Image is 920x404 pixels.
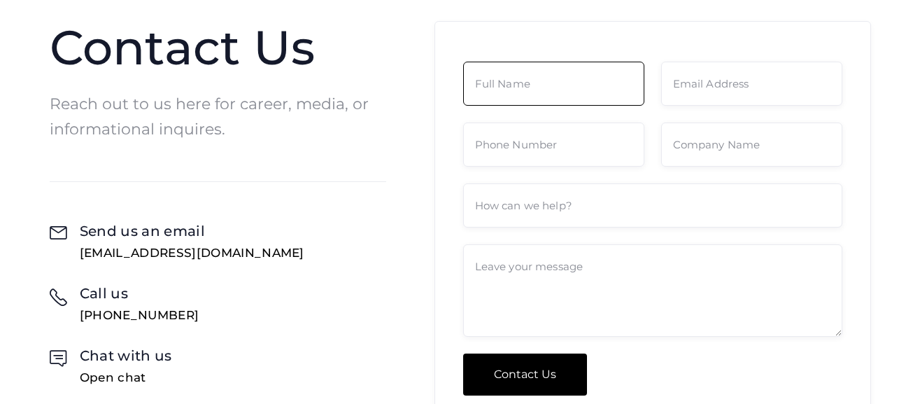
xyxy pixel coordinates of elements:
input: Phone Number [463,123,644,167]
input: Full Name [463,62,644,106]
h1: Contact Us [50,21,386,74]
h2: Send us an email [80,221,304,241]
iframe: Chat Widget [850,337,920,404]
a: Call us[PHONE_NUMBER] [50,284,199,322]
div:  [50,351,67,384]
p: Reach out to us here for career, media, or informational inquires. [50,92,386,142]
div: Open chat [80,371,172,384]
div: [EMAIL_ADDRESS][DOMAIN_NAME] [80,246,304,260]
a: Send us an email[EMAIL_ADDRESS][DOMAIN_NAME] [50,221,304,260]
input: Contact Us [463,354,587,396]
input: How can we help? [463,183,842,228]
a: Chat with usOpen chat [50,346,172,384]
div:  [50,288,67,322]
input: Company Name [661,123,842,167]
input: Email Address [661,62,842,106]
div:  [50,226,67,260]
div: [PHONE_NUMBER] [80,309,199,322]
h2: Chat with us [80,346,172,365]
form: Contact Form [463,62,842,396]
h2: Call us [80,284,199,303]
